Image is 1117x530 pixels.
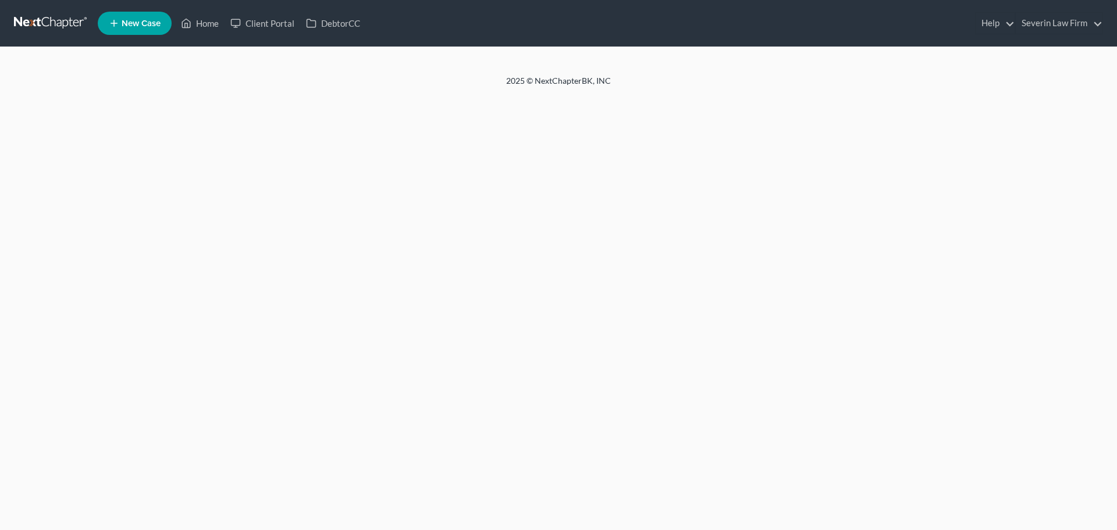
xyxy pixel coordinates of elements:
[1016,13,1102,34] a: Severin Law Firm
[98,12,172,35] new-legal-case-button: New Case
[227,75,890,96] div: 2025 © NextChapterBK, INC
[976,13,1015,34] a: Help
[175,13,225,34] a: Home
[225,13,300,34] a: Client Portal
[300,13,366,34] a: DebtorCC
